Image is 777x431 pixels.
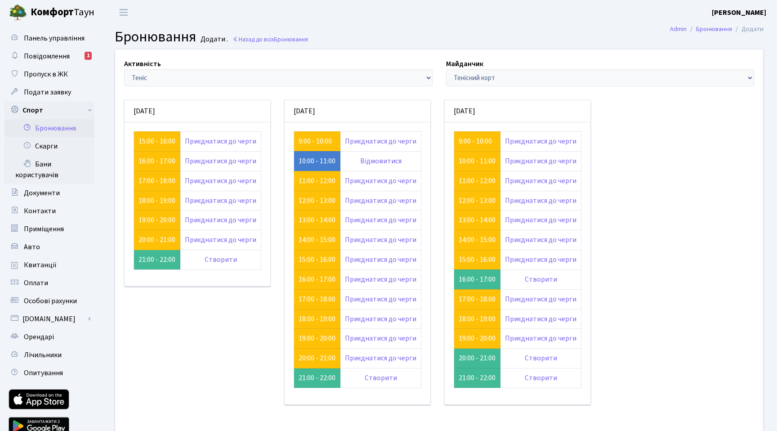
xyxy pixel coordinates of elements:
[4,119,94,137] a: Бронювання
[505,235,576,245] a: Приєднатися до черги
[299,255,335,265] a: 15:00 - 16:00
[185,215,256,225] a: Приєднатися до черги
[4,256,94,274] a: Квитанції
[124,58,161,69] label: Активність
[505,136,576,146] a: Приєднатися до черги
[712,8,766,18] b: [PERSON_NAME]
[345,314,416,324] a: Приєднатися до черги
[185,196,256,206] a: Приєднатися до черги
[459,314,496,324] a: 18:00 - 19:00
[138,215,175,225] a: 19:00 - 20:00
[299,294,335,304] a: 17:00 - 18:00
[4,310,94,328] a: [DOMAIN_NAME]
[24,69,68,79] span: Пропуск в ЖК
[232,35,308,44] a: Назад до всіхБронювання
[505,314,576,324] a: Приєднатися до черги
[365,373,397,383] a: Створити
[24,188,60,198] span: Документи
[299,196,335,206] a: 12:00 - 13:00
[525,274,557,284] a: Створити
[4,292,94,310] a: Особові рахунки
[24,350,62,360] span: Лічильники
[115,27,196,47] span: Бронювання
[4,101,94,119] a: Спорт
[345,353,416,363] a: Приєднатися до черги
[112,5,135,20] button: Переключити навігацію
[24,33,85,43] span: Панель управління
[24,224,64,234] span: Приміщення
[185,156,256,166] a: Приєднатися до черги
[138,235,175,245] a: 20:00 - 21:00
[138,176,175,186] a: 17:00 - 18:00
[345,333,416,343] a: Приєднатися до черги
[696,24,732,34] a: Бронювання
[459,156,496,166] a: 10:00 - 11:00
[299,176,335,186] a: 11:00 - 12:00
[360,156,402,166] a: Відмовитися
[656,20,777,39] nav: breadcrumb
[24,206,56,216] span: Контакти
[138,156,175,166] a: 16:00 - 17:00
[459,294,496,304] a: 17:00 - 18:00
[525,353,557,363] a: Створити
[299,156,335,166] a: 10:00 - 11:00
[446,58,483,69] label: Майданчик
[24,242,40,252] span: Авто
[4,65,94,83] a: Пропуск в ЖК
[4,238,94,256] a: Авто
[454,269,500,289] td: 16:00 - 17:00
[345,176,416,186] a: Приєднатися до черги
[185,235,256,245] a: Приєднатися до черги
[24,332,54,342] span: Орендарі
[299,235,335,245] a: 14:00 - 15:00
[670,24,687,34] a: Admin
[505,156,576,166] a: Приєднатися до черги
[138,136,175,146] a: 15:00 - 16:00
[459,333,496,343] a: 19:00 - 20:00
[505,215,576,225] a: Приєднатися до черги
[85,52,92,60] div: 1
[24,260,57,270] span: Квитанції
[454,368,500,388] td: 21:00 - 22:00
[138,196,175,206] a: 18:00 - 19:00
[134,250,180,270] td: 21:00 - 22:00
[4,328,94,346] a: Орендарі
[4,47,94,65] a: Повідомлення1
[345,255,416,265] a: Приєднатися до черги
[712,7,766,18] a: [PERSON_NAME]
[505,176,576,186] a: Приєднатися до черги
[294,368,340,388] td: 21:00 - 22:00
[4,184,94,202] a: Документи
[459,136,492,146] a: 9:00 - 10:00
[732,24,764,34] li: Додати
[345,136,416,146] a: Приєднатися до черги
[299,274,335,284] a: 16:00 - 17:00
[4,346,94,364] a: Лічильники
[454,349,500,368] td: 20:00 - 21:00
[4,29,94,47] a: Панель управління
[185,176,256,186] a: Приєднатися до черги
[4,83,94,101] a: Подати заявку
[4,155,94,184] a: Бани користувачів
[459,255,496,265] a: 15:00 - 16:00
[459,176,496,186] a: 11:00 - 12:00
[505,196,576,206] a: Приєднатися до черги
[4,274,94,292] a: Оплати
[459,235,496,245] a: 14:00 - 15:00
[345,235,416,245] a: Приєднатися до черги
[525,373,557,383] a: Створити
[274,35,308,44] span: Бронювання
[31,5,94,20] span: Таун
[24,278,48,288] span: Оплати
[345,215,416,225] a: Приєднатися до черги
[299,314,335,324] a: 18:00 - 19:00
[285,100,430,122] div: [DATE]
[299,215,335,225] a: 13:00 - 14:00
[4,220,94,238] a: Приміщення
[24,87,71,97] span: Подати заявку
[345,294,416,304] a: Приєднатися до черги
[345,274,416,284] a: Приєднатися до черги
[505,255,576,265] a: Приєднатися до черги
[299,136,332,146] a: 9:00 - 10:00
[459,215,496,225] a: 13:00 - 14:00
